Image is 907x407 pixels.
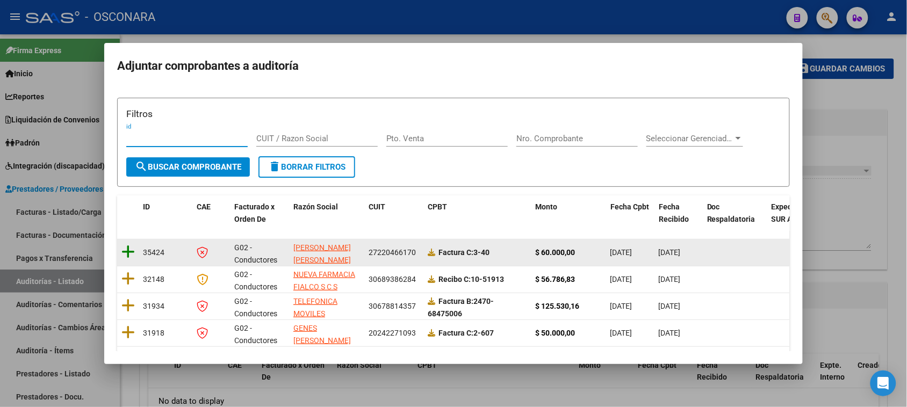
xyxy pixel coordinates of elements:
strong: 2-607 [438,329,494,337]
span: [DATE] [659,302,681,310]
h2: Adjuntar comprobantes a auditoría [117,56,790,76]
datatable-header-cell: Expediente SUR Asociado [767,195,826,231]
span: Recibo C: [438,275,471,284]
strong: $ 125.530,16 [535,302,579,310]
span: 32148 [143,275,164,284]
span: 27220466170 [369,248,416,257]
span: 30689386284 [369,275,416,284]
datatable-header-cell: Fecha Recibido [654,195,703,231]
span: [DATE] [610,275,632,284]
span: G02 - Conductores Navales Central [234,270,277,315]
datatable-header-cell: Razón Social [289,195,364,231]
span: Seleccionar Gerenciador [646,134,733,143]
span: [DATE] [659,248,681,257]
span: GENES [PERSON_NAME] [293,324,351,345]
span: CPBT [428,202,447,211]
span: Razón Social [293,202,338,211]
strong: 3-40 [438,248,490,257]
datatable-header-cell: CUIT [364,195,423,231]
datatable-header-cell: Facturado x Orden De [230,195,289,231]
span: [DATE] [610,248,632,257]
span: Facturado x Orden De [234,202,275,223]
mat-icon: delete [268,160,281,173]
span: [DATE] [610,329,632,337]
span: Expediente SUR Asociado [772,202,819,223]
span: CAE [197,202,211,211]
span: [DATE] [610,302,632,310]
span: Factura C: [438,329,473,337]
strong: $ 56.786,83 [535,275,575,284]
div: Open Intercom Messenger [870,370,896,396]
span: Doc Respaldatoria [707,202,755,223]
span: [DATE] [659,329,681,337]
span: NUEVA FARMACIA FIALCO S C S [293,270,355,291]
span: G02 - Conductores Navales Central [234,324,277,369]
button: Buscar Comprobante [126,157,250,177]
strong: $ 50.000,00 [535,329,575,337]
span: 20242271093 [369,329,416,337]
span: G02 - Conductores Navales Central [234,243,277,288]
datatable-header-cell: ID [139,195,192,231]
span: Buscar Comprobante [135,162,241,172]
span: 31918 [143,329,164,337]
span: Borrar Filtros [268,162,345,172]
span: ID [143,202,150,211]
datatable-header-cell: CPBT [423,195,531,231]
datatable-header-cell: Fecha Cpbt [606,195,654,231]
span: Factura B: [438,297,473,306]
strong: 10-51913 [438,275,504,284]
span: Fecha Recibido [659,202,689,223]
span: Monto [535,202,557,211]
span: CUIT [369,202,385,211]
h3: Filtros [126,107,781,121]
span: 35424 [143,248,164,257]
button: Borrar Filtros [258,156,355,178]
span: [PERSON_NAME] [PERSON_NAME] [293,243,351,264]
span: G02 - Conductores Navales Central [234,297,277,342]
datatable-header-cell: CAE [192,195,230,231]
mat-icon: search [135,160,148,173]
strong: 2470-68475006 [428,297,494,318]
span: 30678814357 [369,302,416,310]
strong: $ 60.000,00 [535,248,575,257]
datatable-header-cell: Doc Respaldatoria [703,195,767,231]
datatable-header-cell: Monto [531,195,606,231]
span: [DATE] [659,275,681,284]
span: TELEFONICA MOVILES ARGENTINA SOCIEDAD ANONIMA [293,297,337,354]
span: Fecha Cpbt [610,202,649,211]
span: 31934 [143,302,164,310]
span: Factura C: [438,248,473,257]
